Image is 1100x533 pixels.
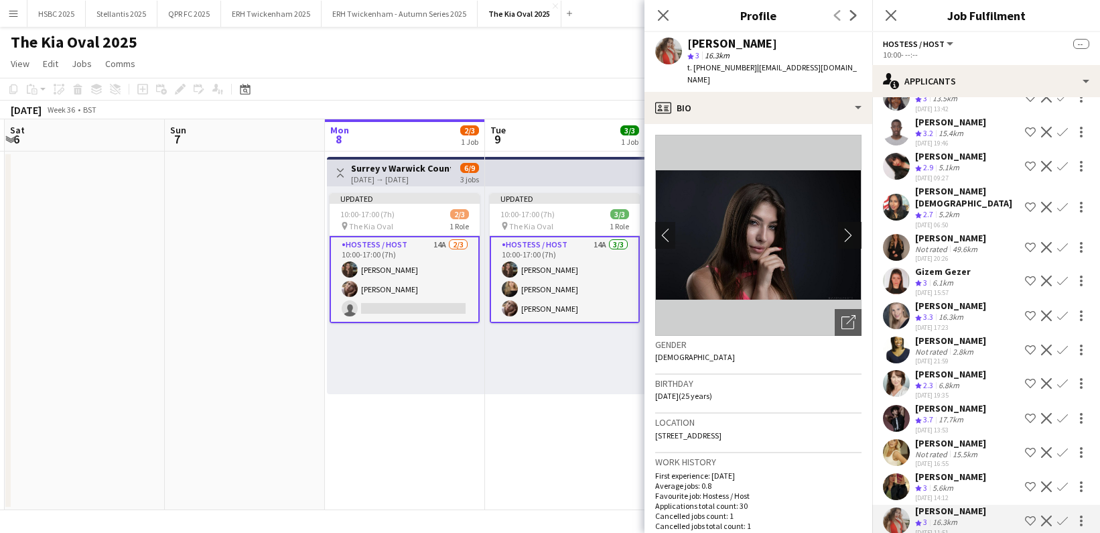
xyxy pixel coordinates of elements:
span: 3 [923,278,927,288]
app-card-role: Hostess / Host14A2/310:00-17:00 (7h)[PERSON_NAME][PERSON_NAME] [330,236,480,323]
div: 2.8km [950,347,976,357]
span: Edit [43,58,58,70]
div: 17.7km [936,414,966,426]
div: 5.1km [936,162,962,174]
div: [DATE] [11,103,42,117]
div: 16.3km [930,517,960,528]
a: Edit [38,55,64,72]
div: [DATE] 20:26 [915,254,986,263]
div: [PERSON_NAME] [915,402,986,414]
span: 3 [695,50,699,60]
span: [DEMOGRAPHIC_DATA] [655,352,735,362]
span: 10:00-17:00 (7h) [500,209,555,219]
h1: The Kia Oval 2025 [11,32,137,52]
span: The Kia Oval [349,221,393,231]
div: Bio [644,92,872,124]
div: [DATE] 17:23 [915,323,986,332]
div: [PERSON_NAME][DEMOGRAPHIC_DATA] [915,185,1020,209]
div: [DATE] 16:55 [915,459,986,468]
h3: Surrey v Warwick County Cricket [DATE]-[DATE]'25 [351,162,451,174]
div: [DATE] 15:57 [915,288,971,297]
span: The Kia Oval [509,221,553,231]
button: The Kia Oval 2025 [478,1,561,27]
div: 10:00- --:-- [883,50,1089,60]
span: 2.3 [923,380,933,390]
button: Stellantis 2025 [86,1,157,27]
div: 5.2km [936,209,962,221]
span: 1 Role [450,221,469,231]
span: 2.9 [923,162,933,172]
a: Comms [100,55,141,72]
app-job-card: Updated10:00-17:00 (7h)3/3 The Kia Oval1 RoleHostess / Host14A3/310:00-17:00 (7h)[PERSON_NAME][PE... [490,193,640,323]
div: [DATE] 13:53 [915,426,986,434]
span: 2.7 [923,209,933,219]
span: Sun [170,124,186,136]
div: [PERSON_NAME] [915,300,986,312]
div: [DATE] 19:35 [915,391,986,400]
span: View [11,58,29,70]
div: [PERSON_NAME] [915,368,986,380]
h3: Gender [655,339,862,351]
h3: Location [655,416,862,428]
div: Not rated [915,244,950,254]
h3: Birthday [655,377,862,390]
div: [DATE] → [DATE] [351,174,451,184]
span: 3.7 [923,414,933,424]
div: 15.4km [936,128,966,139]
div: 5.6km [930,483,956,494]
div: Not rated [915,449,950,459]
span: Jobs [72,58,92,70]
span: 6 [8,131,25,147]
span: 1 Role [610,221,629,231]
a: View [5,55,35,72]
div: 13.5km [930,93,960,105]
p: Average jobs: 0.8 [655,481,862,491]
div: [PERSON_NAME] [915,471,986,483]
div: [DATE] 13:42 [915,105,986,113]
span: 3/3 [620,125,639,135]
span: Comms [105,58,135,70]
div: 15.5km [950,449,980,459]
div: 16.3km [936,312,966,323]
div: 6.8km [936,380,962,392]
app-card-role: Hostess / Host14A3/310:00-17:00 (7h)[PERSON_NAME][PERSON_NAME][PERSON_NAME] [490,236,640,323]
img: Crew avatar or photo [655,135,862,336]
span: 3 [923,517,927,527]
div: 3 jobs [460,173,479,184]
button: ERH Twickenham 2025 [221,1,322,27]
div: Updated [490,193,640,204]
span: 8 [328,131,349,147]
div: Not rated [915,347,950,357]
div: [PERSON_NAME] [687,38,777,50]
div: [DATE] 06:50 [915,221,1020,229]
span: -- [1073,39,1089,49]
span: 9 [488,131,506,147]
div: Updated [330,193,480,204]
span: Tue [490,124,506,136]
p: Cancelled jobs total count: 1 [655,521,862,531]
p: Applications total count: 30 [655,501,862,511]
div: [PERSON_NAME] [915,150,986,162]
h3: Work history [655,456,862,468]
span: Hostess / Host [883,39,945,49]
span: Week 36 [44,105,78,115]
app-job-card: Updated10:00-17:00 (7h)2/3 The Kia Oval1 RoleHostess / Host14A2/310:00-17:00 (7h)[PERSON_NAME][PE... [330,193,480,323]
button: QPR FC 2025 [157,1,221,27]
h3: Job Fulfilment [872,7,1100,24]
span: 3/3 [610,209,629,219]
p: Favourite job: Hostess / Host [655,491,862,501]
p: First experience: [DATE] [655,471,862,481]
span: 6/9 [460,163,479,173]
div: BST [83,105,96,115]
div: 1 Job [621,137,638,147]
span: 3.2 [923,128,933,138]
div: 49.6km [950,244,980,254]
div: Open photos pop-in [835,309,862,336]
span: 2/3 [450,209,469,219]
span: t. [PHONE_NUMBER] [687,62,757,72]
div: [PERSON_NAME] [915,437,986,449]
div: [PERSON_NAME] [915,232,986,244]
div: [DATE] 09:27 [915,174,986,182]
